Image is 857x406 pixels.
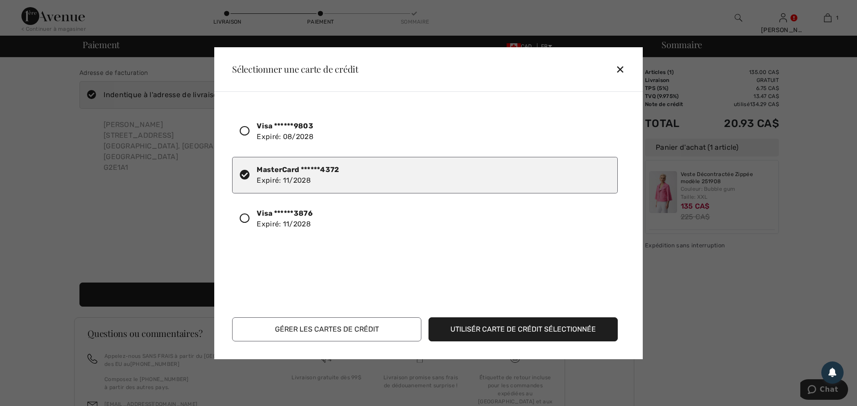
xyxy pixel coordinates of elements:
div: Expiré: 11/2028 [257,208,312,230]
button: Utilisér carte de crédit sélectionnée [428,317,618,341]
span: Chat [20,6,38,14]
div: Expiré: 11/2028 [257,164,339,186]
div: ✕ [616,60,632,78]
div: Expiré: 08/2028 [257,121,313,142]
button: Gérer les cartes de crédit [232,317,421,341]
div: Sélectionner une carte de crédit [225,65,358,74]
